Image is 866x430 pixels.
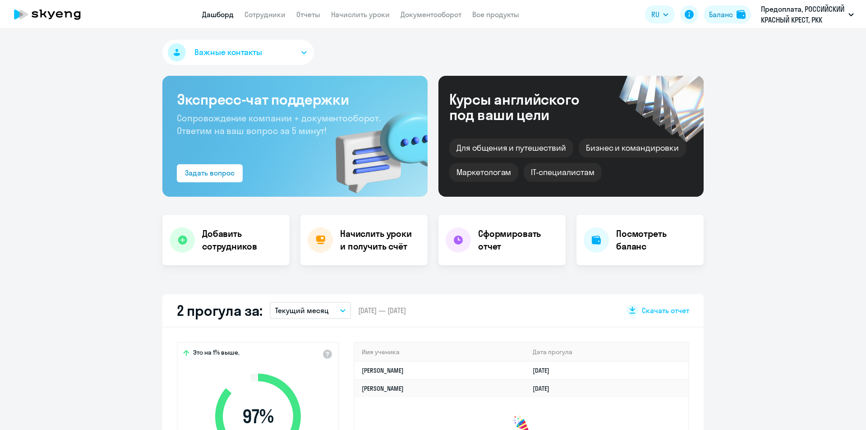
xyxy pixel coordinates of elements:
a: [DATE] [533,366,557,375]
th: Имя ученика [355,343,525,361]
div: IT-специалистам [524,163,601,182]
div: Курсы английского под ваши цели [449,92,603,122]
div: Баланс [709,9,733,20]
button: Важные контакты [162,40,314,65]
th: Дата прогула [525,343,688,361]
a: Начислить уроки [331,10,390,19]
span: RU [651,9,659,20]
h4: Сформировать отчет [478,227,558,253]
h4: Добавить сотрудников [202,227,282,253]
div: Маркетологам [449,163,518,182]
span: Скачать отчет [642,305,689,315]
a: Отчеты [296,10,320,19]
span: Это на 1% выше, [193,348,240,359]
div: Задать вопрос [185,167,235,178]
h2: 2 прогула за: [177,301,263,319]
img: bg-img [322,95,428,197]
a: Дашборд [202,10,234,19]
button: RU [645,5,675,23]
a: [PERSON_NAME] [362,366,404,375]
h3: Экспресс-чат поддержки [177,90,413,108]
a: Документооборот [401,10,461,19]
span: 97 % [206,406,310,427]
a: Все продукты [472,10,519,19]
a: [DATE] [533,384,557,393]
button: Балансbalance [704,5,751,23]
p: Предоплата, РОССИЙСКИЙ КРАСНЫЙ КРЕСТ, РКК [761,4,845,25]
span: [DATE] — [DATE] [358,305,406,315]
button: Задать вопрос [177,164,243,182]
span: Сопровождение компании + документооборот. Ответим на ваш вопрос за 5 минут! [177,112,381,136]
p: Текущий месяц [275,305,329,316]
div: Для общения и путешествий [449,139,573,157]
span: Важные контакты [194,46,262,58]
img: balance [737,10,746,19]
h4: Начислить уроки и получить счёт [340,227,419,253]
div: Бизнес и командировки [579,139,686,157]
h4: Посмотреть баланс [616,227,696,253]
a: [PERSON_NAME] [362,384,404,393]
a: Сотрудники [244,10,286,19]
button: Предоплата, РОССИЙСКИЙ КРАСНЫЙ КРЕСТ, РКК [756,4,858,25]
button: Текущий месяц [270,302,351,319]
